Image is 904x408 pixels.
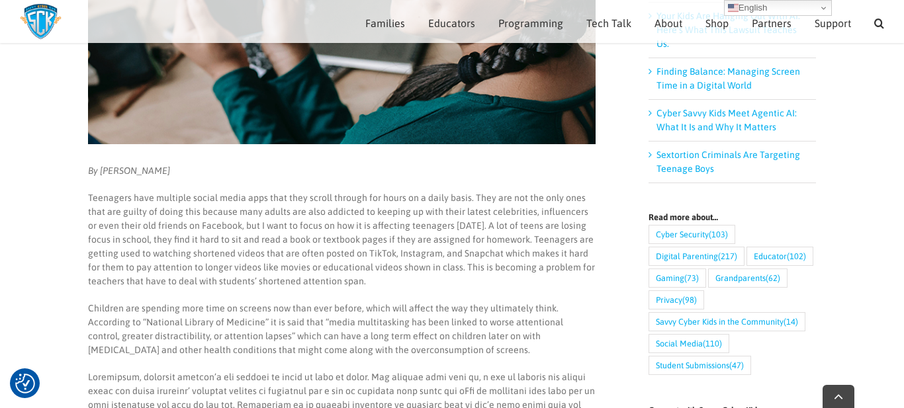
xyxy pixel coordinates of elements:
[766,269,780,287] span: (62)
[784,313,798,331] span: (14)
[15,374,35,393] img: Revisit consent button
[703,335,722,352] span: (110)
[88,191,596,288] p: Teenagers have multiple social media apps that they scroll through for hours on a daily basis. Th...
[15,374,35,393] button: Consent Preferences
[656,11,800,49] a: Your Kids Are Hanging Out With AI. Here’s What This Lawsuit Teaches Us.
[684,269,699,287] span: (73)
[728,3,739,13] img: en
[709,225,728,243] span: (103)
[586,18,631,28] span: Tech Talk
[498,18,563,28] span: Programming
[649,213,816,222] h4: Read more about…
[746,247,813,266] a: Educator (102 items)
[649,247,745,266] a: Digital Parenting (217 items)
[649,290,704,309] a: Privacy (98 items)
[708,268,788,288] a: Grandparents (62 items)
[656,66,800,91] a: Finding Balance: Managing Screen Time in a Digital World
[752,18,791,28] span: Partners
[729,356,744,374] span: (47)
[718,247,737,265] span: (217)
[649,334,729,353] a: Social Media (110 items)
[20,3,62,40] img: Savvy Cyber Kids Logo
[365,18,405,28] span: Families
[705,18,729,28] span: Shop
[815,18,851,28] span: Support
[649,312,805,331] a: Savvy Cyber Kids in the Community (14 items)
[656,149,800,174] a: Sextortion Criminals Are Targeting Teenage Boys
[649,268,706,288] a: Gaming (73 items)
[428,18,475,28] span: Educators
[787,247,806,265] span: (102)
[88,302,596,357] p: Children are spending more time on screens now than ever before, which will affect the way they u...
[649,225,735,244] a: Cyber Security (103 items)
[655,18,682,28] span: About
[649,356,751,375] a: Student Submissions (47 items)
[682,291,697,309] span: (98)
[88,165,170,176] em: By [PERSON_NAME]
[656,108,797,132] a: Cyber Savvy Kids Meet Agentic AI: What It Is and Why It Matters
